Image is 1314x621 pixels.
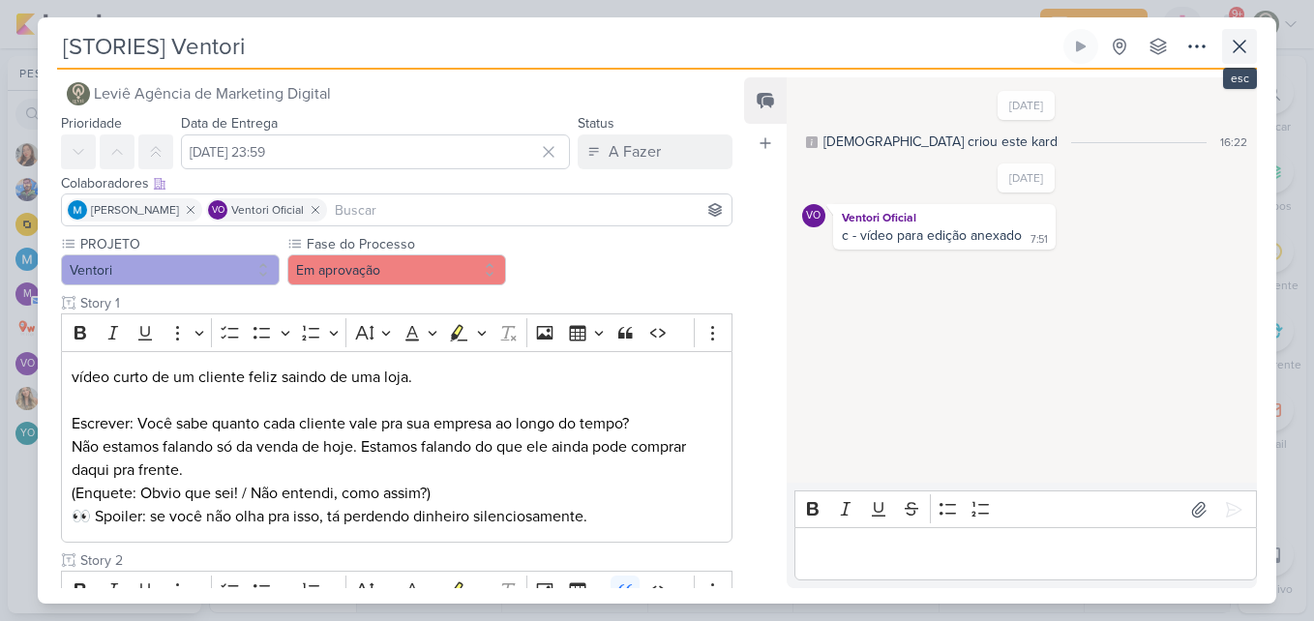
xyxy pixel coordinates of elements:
div: Colaboradores [61,173,732,193]
div: Editor editing area: main [794,527,1257,580]
div: c - vídeo para edição anexado [842,227,1022,244]
label: PROJETO [78,234,280,254]
div: Editor toolbar [794,490,1257,528]
label: Prioridade [61,115,122,132]
div: Ventori Oficial [208,200,227,220]
img: MARIANA MIRANDA [68,200,87,220]
label: Status [578,115,614,132]
label: Fase do Processo [305,234,506,254]
div: 7:51 [1030,232,1048,248]
button: Ventori [61,254,280,285]
span: Leviê Agência de Marketing Digital [94,82,331,105]
span: Ventori Oficial [231,201,304,219]
span: [PERSON_NAME] [91,201,179,219]
input: Texto sem título [76,293,732,313]
button: A Fazer [578,134,732,169]
div: Editor editing area: main [61,351,732,544]
div: Ligar relógio [1073,39,1089,54]
input: Texto sem título [76,550,732,571]
p: VO [212,206,224,216]
button: Em aprovação [287,254,506,285]
div: Ventori Oficial [802,204,825,227]
img: Leviê Agência de Marketing Digital [67,82,90,105]
p: 👀 Spoiler: se você não olha pra isso, tá perdendo dinheiro silenciosamente. [72,505,722,528]
div: [DEMOGRAPHIC_DATA] criou este kard [823,132,1058,152]
input: Select a date [181,134,570,169]
p: Escrever: Você sabe quanto cada cliente vale pra sua empresa ao longo do tempo? [72,412,722,435]
p: Não estamos falando só da venda de hoje. Estamos falando do que ele ainda pode comprar daqui pra ... [72,435,722,505]
p: VO [806,211,821,222]
div: Editor toolbar [61,571,732,608]
label: Data de Entrega [181,115,278,132]
input: Buscar [331,198,728,222]
p: vídeo curto de um cliente feliz saindo de uma loja. [72,366,722,389]
div: 16:22 [1220,133,1247,151]
button: Leviê Agência de Marketing Digital [61,76,732,111]
div: Ventori Oficial [837,208,1052,227]
div: A Fazer [609,140,661,163]
div: esc [1223,68,1257,89]
div: Editor toolbar [61,313,732,351]
input: Kard Sem Título [57,29,1060,64]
